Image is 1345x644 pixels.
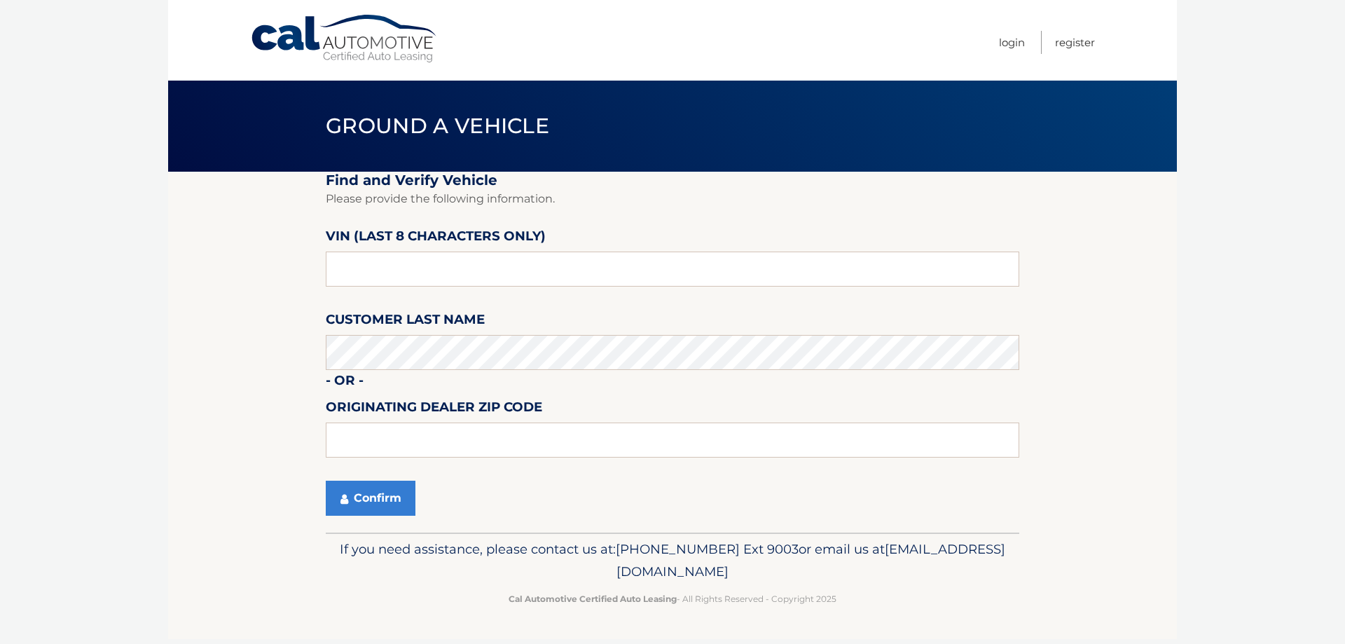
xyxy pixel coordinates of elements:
[326,226,546,252] label: VIN (last 8 characters only)
[326,172,1019,189] h2: Find and Verify Vehicle
[509,594,677,604] strong: Cal Automotive Certified Auto Leasing
[326,189,1019,209] p: Please provide the following information.
[250,14,439,64] a: Cal Automotive
[326,370,364,396] label: - or -
[335,538,1010,583] p: If you need assistance, please contact us at: or email us at
[326,113,549,139] span: Ground a Vehicle
[1055,31,1095,54] a: Register
[999,31,1025,54] a: Login
[335,591,1010,606] p: - All Rights Reserved - Copyright 2025
[616,541,799,557] span: [PHONE_NUMBER] Ext 9003
[326,481,415,516] button: Confirm
[326,309,485,335] label: Customer Last Name
[326,397,542,423] label: Originating Dealer Zip Code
